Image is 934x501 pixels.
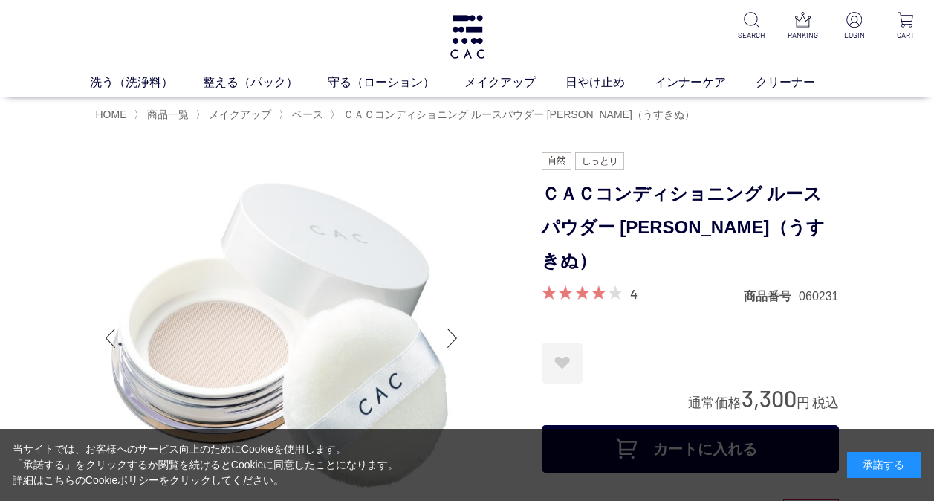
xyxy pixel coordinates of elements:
span: 税込 [812,395,839,410]
p: CART [889,30,922,41]
dt: 商品番号 [744,288,799,304]
p: RANKING [787,30,820,41]
a: 日やけ止め [565,74,655,91]
a: 商品一覧 [144,109,189,120]
a: ＣＡＣコンディショニング ルースパウダー [PERSON_NAME]（うすきぬ） [340,109,695,120]
span: 通常価格 [688,395,742,410]
p: LOGIN [838,30,871,41]
a: クリーナー [756,74,845,91]
a: 4 [630,285,638,302]
a: 洗う（洗浄料） [90,74,203,91]
span: ＣＡＣコンディショニング ルースパウダー [PERSON_NAME]（うすきぬ） [343,109,695,120]
li: 〉 [195,108,275,122]
dd: 060231 [799,288,838,304]
a: 守る（ローション） [328,74,464,91]
h1: ＣＡＣコンディショニング ルースパウダー [PERSON_NAME]（うすきぬ） [542,178,839,277]
a: Cookieポリシー [85,474,160,486]
a: HOME [96,109,127,120]
span: メイクアップ [209,109,271,120]
span: ベース [292,109,323,120]
a: LOGIN [838,12,871,41]
span: 商品一覧 [147,109,189,120]
a: インナーケア [655,74,756,91]
a: SEARCH [736,12,768,41]
img: 自然 [542,152,572,170]
a: メイクアップ [206,109,271,120]
span: 円 [797,395,810,410]
div: 承諾する [847,452,921,478]
div: 当サイトでは、お客様へのサービス向上のためにCookieを使用します。 「承諾する」をクリックするか閲覧を続けるとCookieに同意したことになります。 詳細はこちらの をクリックしてください。 [13,442,399,488]
p: SEARCH [736,30,768,41]
img: logo [448,15,487,59]
a: メイクアップ [464,74,565,91]
li: 〉 [279,108,327,122]
a: ベース [289,109,323,120]
button: カートに入れる [542,425,839,473]
a: 整える（パック） [203,74,328,91]
li: 〉 [134,108,192,122]
img: しっとり [575,152,624,170]
a: お気に入りに登録する [542,343,583,384]
span: 3,300 [742,384,797,412]
a: RANKING [787,12,820,41]
li: 〉 [330,108,698,122]
a: CART [889,12,922,41]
